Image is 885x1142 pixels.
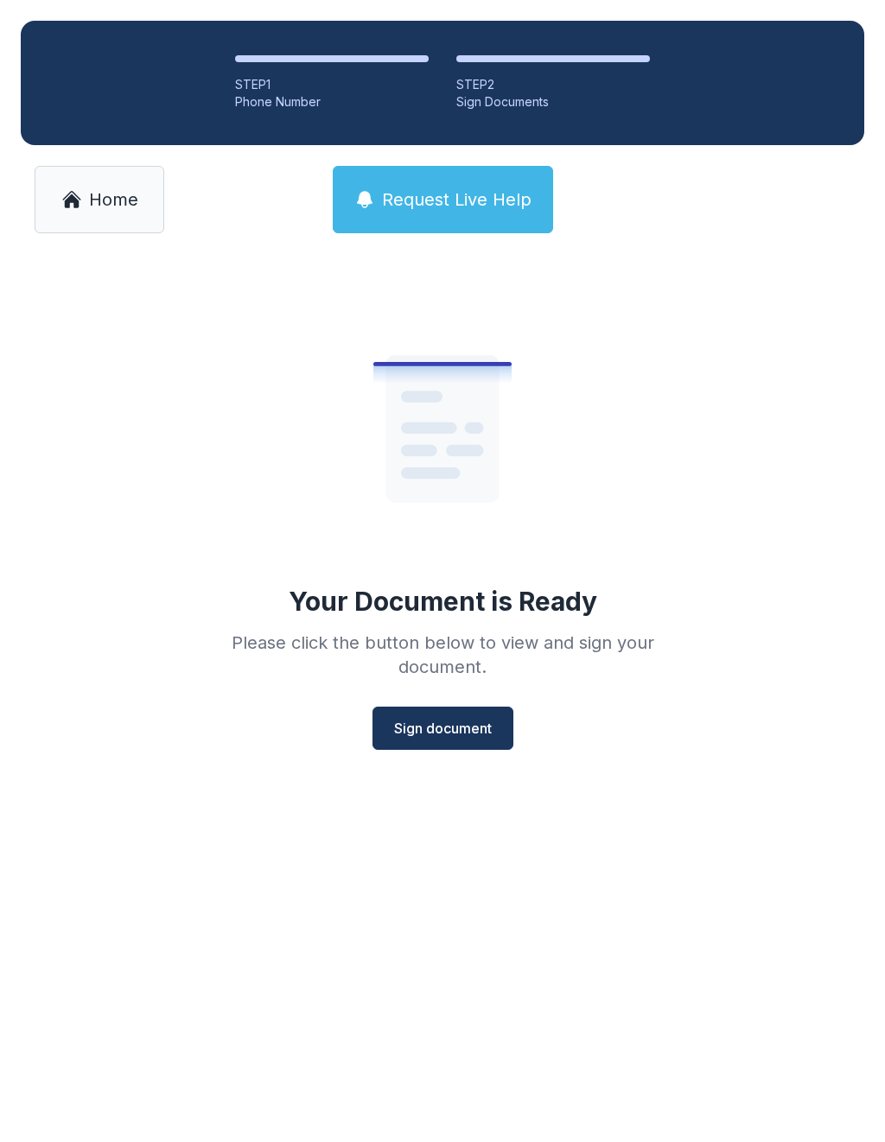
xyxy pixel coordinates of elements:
[382,187,532,212] span: Request Live Help
[89,187,138,212] span: Home
[235,76,429,93] div: STEP 1
[394,718,492,739] span: Sign document
[289,586,597,617] div: Your Document is Ready
[235,93,429,111] div: Phone Number
[194,631,691,679] div: Please click the button below to view and sign your document.
[456,76,650,93] div: STEP 2
[456,93,650,111] div: Sign Documents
